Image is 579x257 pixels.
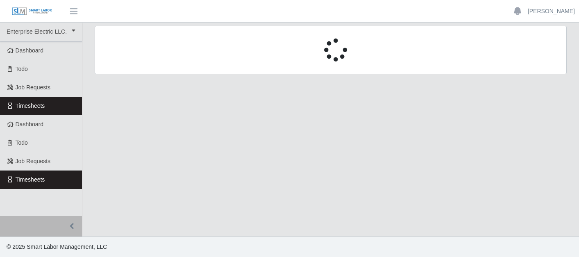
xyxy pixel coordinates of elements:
span: Timesheets [16,102,45,109]
a: [PERSON_NAME] [528,7,575,16]
span: Job Requests [16,84,51,91]
span: Todo [16,66,28,72]
span: © 2025 Smart Labor Management, LLC [7,243,107,250]
span: Todo [16,139,28,146]
span: Job Requests [16,158,51,164]
img: SLM Logo [11,7,52,16]
span: Dashboard [16,121,44,127]
span: Dashboard [16,47,44,54]
span: Timesheets [16,176,45,183]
